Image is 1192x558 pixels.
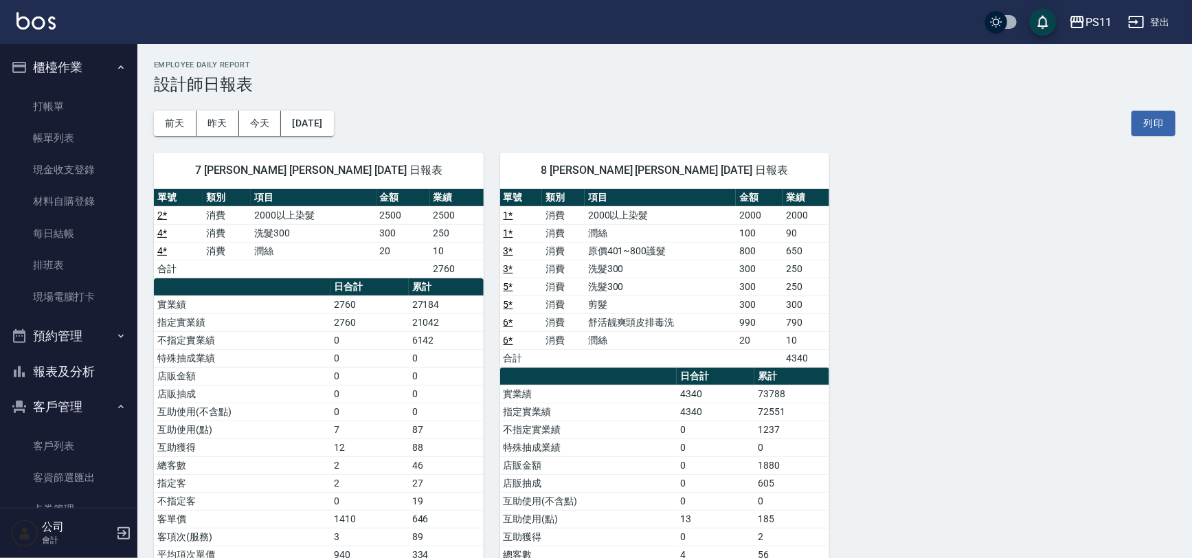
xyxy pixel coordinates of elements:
[783,295,829,313] td: 300
[430,242,484,260] td: 10
[154,421,330,438] td: 互助使用(點)
[430,260,484,278] td: 2760
[1064,8,1117,36] button: PS11
[542,224,585,242] td: 消費
[154,349,330,367] td: 特殊抽成業績
[736,260,783,278] td: 300
[409,331,484,349] td: 6142
[5,462,132,493] a: 客資篩選匯出
[783,331,829,349] td: 10
[409,438,484,456] td: 88
[16,12,56,30] img: Logo
[736,295,783,313] td: 300
[783,242,829,260] td: 650
[170,164,467,177] span: 7 [PERSON_NAME] [PERSON_NAME] [DATE] 日報表
[251,242,376,260] td: 潤絲
[376,224,430,242] td: 300
[330,313,408,331] td: 2760
[736,331,783,349] td: 20
[677,385,754,403] td: 4340
[5,218,132,249] a: 每日結帳
[330,295,408,313] td: 2760
[1123,10,1176,35] button: 登出
[376,189,430,207] th: 金額
[5,354,132,390] button: 報表及分析
[42,534,112,546] p: 會計
[585,313,736,331] td: 舒活靓爽頭皮排毒洗
[154,331,330,349] td: 不指定實業績
[754,385,829,403] td: 73788
[677,510,754,528] td: 13
[500,349,543,367] td: 合計
[542,206,585,224] td: 消費
[783,206,829,224] td: 2000
[736,224,783,242] td: 100
[330,510,408,528] td: 1410
[154,438,330,456] td: 互助獲得
[783,278,829,295] td: 250
[5,493,132,525] a: 卡券管理
[409,421,484,438] td: 87
[409,492,484,510] td: 19
[500,438,677,456] td: 特殊抽成業績
[5,318,132,354] button: 預約管理
[754,492,829,510] td: 0
[409,367,484,385] td: 0
[409,313,484,331] td: 21042
[542,242,585,260] td: 消費
[783,313,829,331] td: 790
[500,510,677,528] td: 互助使用(點)
[5,154,132,186] a: 現金收支登錄
[239,111,282,136] button: 今天
[5,91,132,122] a: 打帳單
[754,403,829,421] td: 72551
[203,206,251,224] td: 消費
[677,492,754,510] td: 0
[500,456,677,474] td: 店販金額
[376,206,430,224] td: 2500
[409,403,484,421] td: 0
[330,492,408,510] td: 0
[154,313,330,331] td: 指定實業績
[154,474,330,492] td: 指定客
[677,456,754,474] td: 0
[154,492,330,510] td: 不指定客
[409,474,484,492] td: 27
[5,389,132,425] button: 客戶管理
[754,421,829,438] td: 1237
[754,438,829,456] td: 0
[677,438,754,456] td: 0
[677,368,754,386] th: 日合計
[42,520,112,534] h5: 公司
[409,278,484,296] th: 累計
[1132,111,1176,136] button: 列印
[11,520,38,547] img: Person
[409,295,484,313] td: 27184
[409,510,484,528] td: 646
[330,438,408,456] td: 12
[154,75,1176,94] h3: 設計師日報表
[430,206,484,224] td: 2500
[754,528,829,546] td: 2
[154,60,1176,69] h2: Employee Daily Report
[677,403,754,421] td: 4340
[154,111,196,136] button: 前天
[542,331,585,349] td: 消費
[330,385,408,403] td: 0
[330,278,408,296] th: 日合計
[542,189,585,207] th: 類別
[783,349,829,367] td: 4340
[376,242,430,260] td: 20
[517,164,813,177] span: 8 [PERSON_NAME] [PERSON_NAME] [DATE] 日報表
[330,528,408,546] td: 3
[1086,14,1112,31] div: PS11
[585,242,736,260] td: 原價401~800護髮
[585,224,736,242] td: 潤絲
[500,492,677,510] td: 互助使用(不含點)
[154,403,330,421] td: 互助使用(不含點)
[542,295,585,313] td: 消費
[736,206,783,224] td: 2000
[783,260,829,278] td: 250
[677,474,754,492] td: 0
[736,242,783,260] td: 800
